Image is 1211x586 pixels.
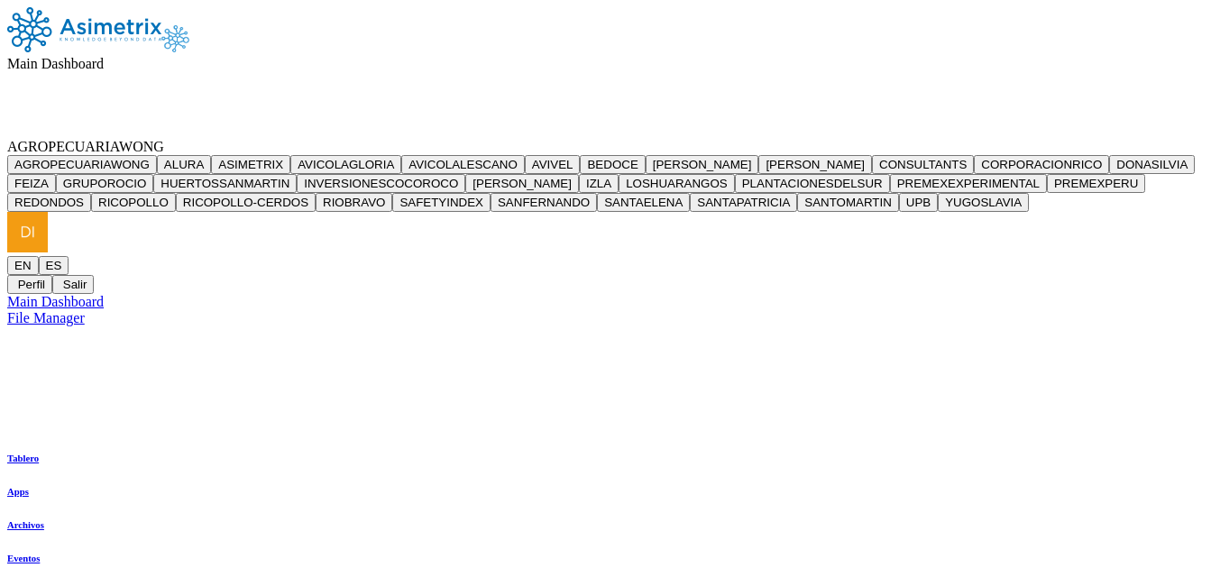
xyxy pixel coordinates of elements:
[1047,174,1145,193] button: PREMEXPERU
[646,155,759,174] button: [PERSON_NAME]
[7,7,161,52] img: Asimetrix logo
[797,193,899,212] button: SANTOMARTIN
[974,155,1109,174] button: CORPORACIONRICO
[316,193,392,212] button: RIOBRAVO
[56,174,154,193] button: GRUPOROCIO
[7,212,48,252] img: diego.delatorre@premexcorp.com profile pic
[7,174,56,193] button: FEIZA
[597,193,690,212] button: SANTAELENA
[525,155,581,174] button: AVIVEL
[690,193,797,212] button: SANTAPATRICIA
[7,56,104,71] span: Main Dashboard
[7,139,164,154] span: AGROPECUARIAWONG
[7,155,157,174] button: AGROPECUARIAWONG
[899,193,938,212] button: UPB
[7,519,44,530] a: Archivos
[7,453,44,463] a: Tablero
[7,275,52,294] button: Perfil
[735,174,890,193] button: PLANTACIONESDELSUR
[491,193,597,212] button: SANFERNANDO
[7,310,1204,326] a: File Manager
[290,155,401,174] button: AVICOLAGLORIA
[890,174,1047,193] button: PREMEXEXPERIMENTAL
[872,155,974,174] button: CONSULTANTS
[7,256,39,275] button: EN
[938,193,1029,212] button: YUGOSLAVIA
[176,193,316,212] button: RICOPOLLO-CERDOS
[297,174,465,193] button: INVERSIONESCOCOROCO
[52,275,94,294] button: Salir
[401,155,525,174] button: AVICOLALESCANO
[465,174,579,193] button: [PERSON_NAME]
[1109,155,1195,174] button: DONASILVIA
[157,155,211,174] button: ALURA
[619,174,735,193] button: LOSHUARANGOS
[7,193,91,212] button: REDONDOS
[580,155,645,174] button: BEDOCE
[39,256,69,275] button: ES
[7,294,1204,310] a: Main Dashboard
[153,174,297,193] button: HUERTOSSANMARTIN
[579,174,619,193] button: IZLA
[161,25,189,52] img: Asimetrix logo
[7,486,44,497] a: Apps
[91,193,176,212] button: RICOPOLLO
[211,155,290,174] button: ASIMETRIX
[392,193,491,212] button: SAFETYINDEX
[758,155,872,174] button: [PERSON_NAME]
[7,553,44,563] a: Eventos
